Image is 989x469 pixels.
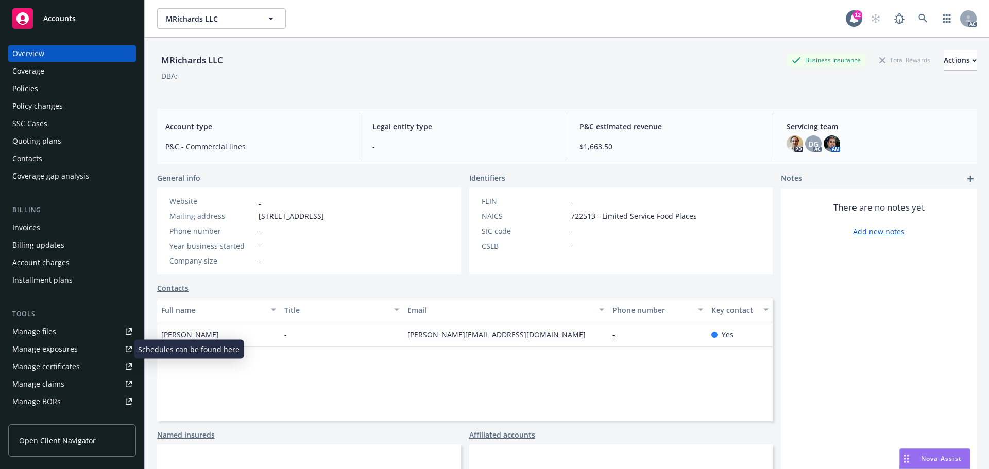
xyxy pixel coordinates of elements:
div: Contacts [12,150,42,167]
span: - [259,255,261,266]
div: 12 [853,10,862,20]
span: - [571,225,573,236]
button: MRichards LLC [157,8,286,29]
a: Billing updates [8,237,136,253]
a: Account charges [8,254,136,271]
div: Manage certificates [12,358,80,375]
a: Named insureds [157,429,215,440]
span: Yes [722,329,734,340]
button: Title [280,298,403,322]
a: Policies [8,80,136,97]
div: Tools [8,309,136,319]
div: Phone number [169,225,254,236]
a: Report a Bug [889,8,910,29]
div: FEIN [482,196,567,206]
div: SSC Cases [12,115,47,132]
div: Phone number [612,305,691,316]
span: - [571,240,573,251]
span: $1,663.50 [579,141,761,152]
div: Invoices [12,219,40,236]
span: [STREET_ADDRESS] [259,211,324,221]
div: Billing updates [12,237,64,253]
span: - [372,141,554,152]
span: Servicing team [787,121,968,132]
a: Manage exposures [8,341,136,357]
div: NAICS [482,211,567,221]
a: Invoices [8,219,136,236]
a: Contacts [157,283,189,293]
div: Manage files [12,323,56,340]
span: - [259,240,261,251]
a: Switch app [936,8,957,29]
a: [PERSON_NAME][EMAIL_ADDRESS][DOMAIN_NAME] [407,329,594,339]
div: Mailing address [169,211,254,221]
div: MRichards LLC [157,54,227,67]
div: Quoting plans [12,133,61,149]
span: Nova Assist [921,454,962,463]
a: Installment plans [8,272,136,288]
a: Manage BORs [8,393,136,410]
span: There are no notes yet [833,201,925,214]
span: General info [157,172,200,183]
span: Identifiers [469,172,505,183]
div: Actions [944,50,977,70]
div: Year business started [169,240,254,251]
a: Manage claims [8,376,136,392]
a: Accounts [8,4,136,33]
a: Overview [8,45,136,62]
div: Coverage [12,63,44,79]
div: CSLB [482,240,567,251]
div: Account charges [12,254,70,271]
a: - [612,329,623,339]
span: 722513 - Limited Service Food Places [571,211,697,221]
span: Legal entity type [372,121,554,132]
a: Affiliated accounts [469,429,535,440]
span: - [284,329,287,340]
span: Accounts [43,14,76,23]
a: Start snowing [865,8,886,29]
div: Title [284,305,388,316]
img: photo [824,135,840,152]
div: Business Insurance [787,54,866,66]
div: Manage exposures [12,341,78,357]
div: Drag to move [900,449,913,468]
a: Coverage gap analysis [8,168,136,184]
a: Add new notes [853,226,905,237]
div: Summary of insurance [12,411,91,427]
span: DG [808,138,819,149]
span: Notes [781,172,802,185]
div: Website [169,196,254,206]
a: Contacts [8,150,136,167]
span: [PERSON_NAME] [161,329,219,340]
div: Policies [12,80,38,97]
div: Billing [8,205,136,215]
a: Manage certificates [8,358,136,375]
button: Phone number [608,298,707,322]
div: Overview [12,45,44,62]
span: MRichards LLC [166,13,255,24]
a: Policy changes [8,98,136,114]
div: Total Rewards [874,54,935,66]
span: - [259,225,261,236]
button: Full name [157,298,280,322]
a: Summary of insurance [8,411,136,427]
a: - [259,196,261,206]
div: Installment plans [12,272,73,288]
img: photo [787,135,803,152]
button: Nova Assist [899,448,970,469]
button: Key contact [707,298,773,322]
div: Key contact [711,305,757,316]
div: Manage BORs [12,393,61,410]
a: SSC Cases [8,115,136,132]
span: P&C estimated revenue [579,121,761,132]
span: - [571,196,573,206]
button: Actions [944,50,977,71]
a: Quoting plans [8,133,136,149]
div: Full name [161,305,265,316]
a: Manage files [8,323,136,340]
div: Policy changes [12,98,63,114]
div: Company size [169,255,254,266]
a: Search [913,8,933,29]
div: Coverage gap analysis [12,168,89,184]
